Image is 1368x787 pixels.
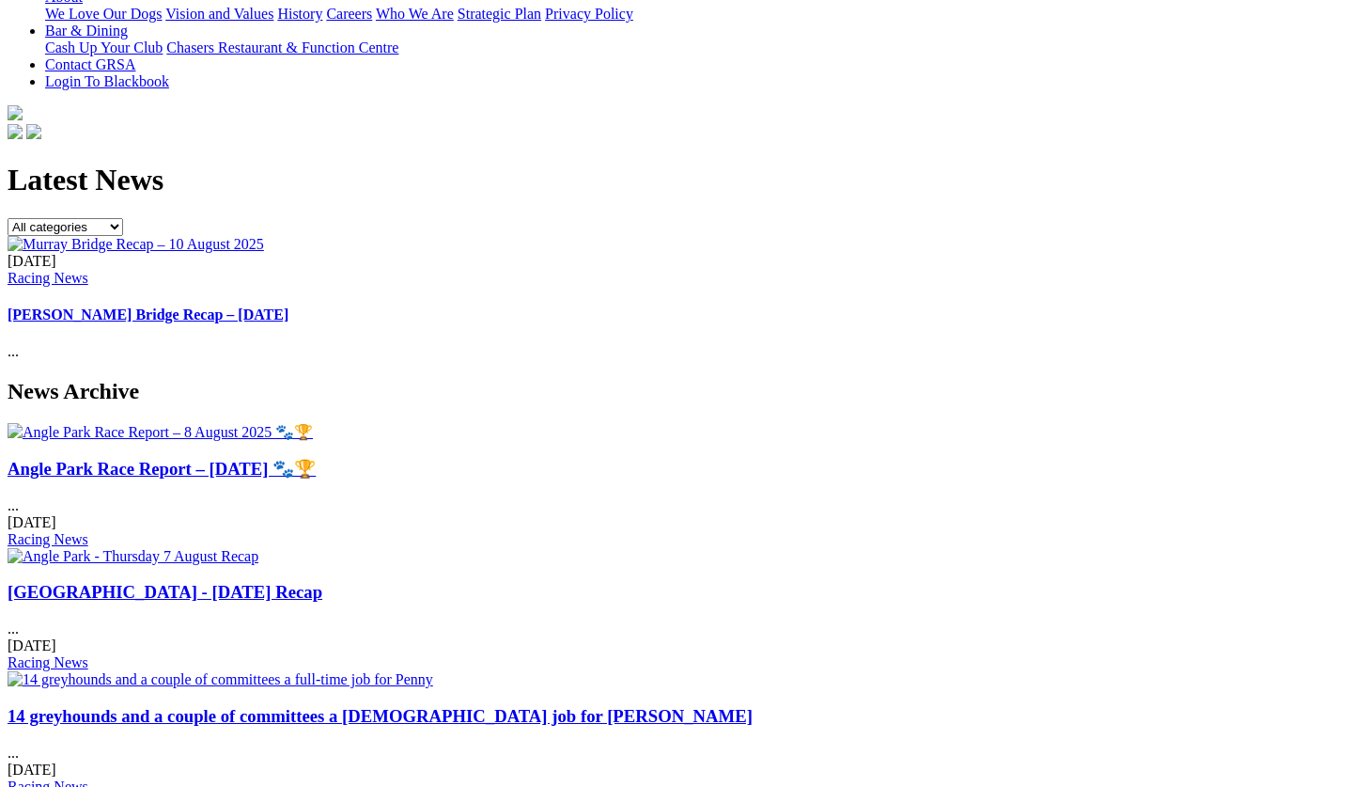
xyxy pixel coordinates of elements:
span: [DATE] [8,253,56,269]
a: [GEOGRAPHIC_DATA] - [DATE] Recap [8,582,322,602]
a: Racing News [8,654,88,670]
a: Cash Up Your Club [45,39,163,55]
span: [DATE] [8,514,56,530]
a: We Love Our Dogs [45,6,162,22]
a: Contact GRSA [45,56,135,72]
a: History [277,6,322,22]
a: Privacy Policy [545,6,633,22]
div: ... [8,582,1360,671]
img: logo-grsa-white.png [8,105,23,120]
span: [DATE] [8,762,56,778]
img: Murray Bridge Recap – 10 August 2025 [8,236,264,253]
span: [DATE] [8,637,56,653]
a: 14 greyhounds and a couple of committees a [DEMOGRAPHIC_DATA] job for [PERSON_NAME] [8,706,753,726]
img: facebook.svg [8,124,23,139]
a: Vision and Values [165,6,273,22]
a: Careers [326,6,372,22]
div: ... [8,253,1360,361]
a: Chasers Restaurant & Function Centre [166,39,398,55]
a: Racing News [8,270,88,286]
img: Angle Park - Thursday 7 August Recap [8,548,258,565]
img: 14 greyhounds and a couple of committees a full-time job for Penny [8,671,433,688]
a: Racing News [8,531,88,547]
a: Strategic Plan [458,6,541,22]
a: Who We Are [376,6,454,22]
img: Angle Park Race Report – 8 August 2025 🐾🏆 [8,423,313,441]
a: Angle Park Race Report – [DATE] 🐾🏆 [8,459,316,479]
h1: Latest News [8,163,1360,197]
img: twitter.svg [26,124,41,139]
a: Login To Blackbook [45,73,169,89]
a: Bar & Dining [45,23,128,39]
a: [PERSON_NAME] Bridge Recap – [DATE] [8,307,288,323]
div: About [45,6,1360,23]
div: ... [8,459,1360,548]
h2: News Archive [8,379,1360,404]
div: Bar & Dining [45,39,1360,56]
